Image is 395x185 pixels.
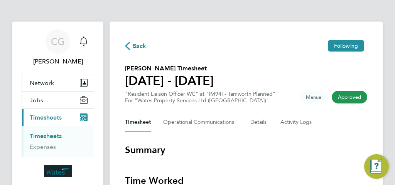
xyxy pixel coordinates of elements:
[51,37,65,47] span: CG
[300,91,329,103] span: This timesheet was manually created.
[125,64,214,73] h2: [PERSON_NAME] Timesheet
[44,165,72,177] img: wates-logo-retina.png
[328,40,364,52] button: Following
[125,113,151,132] button: Timesheet
[30,143,56,150] a: Expenses
[30,79,54,87] span: Network
[132,42,147,51] span: Back
[30,132,62,140] a: Timesheets
[125,97,275,104] div: For "Wates Property Services Ltd ([GEOGRAPHIC_DATA])"
[250,113,268,132] button: Details
[30,114,62,121] span: Timesheets
[22,74,94,91] button: Network
[30,97,43,104] span: Jobs
[364,154,389,179] button: Engage Resource Center
[332,91,367,103] span: This timesheet has been approved.
[125,73,214,88] h1: [DATE] - [DATE]
[334,42,358,49] span: Following
[125,144,367,156] h3: Summary
[22,109,94,126] button: Timesheets
[22,126,94,157] div: Timesheets
[280,113,313,132] button: Activity Logs
[22,29,94,66] a: CG[PERSON_NAME]
[22,92,94,108] button: Jobs
[163,113,238,132] button: Operational Communications
[125,41,147,50] button: Back
[125,91,275,104] div: "Resident Liaison Officer WC" at "IM94I - Tamworth Planned"
[22,57,94,66] span: Claudette Glave
[22,165,94,177] a: Go to home page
